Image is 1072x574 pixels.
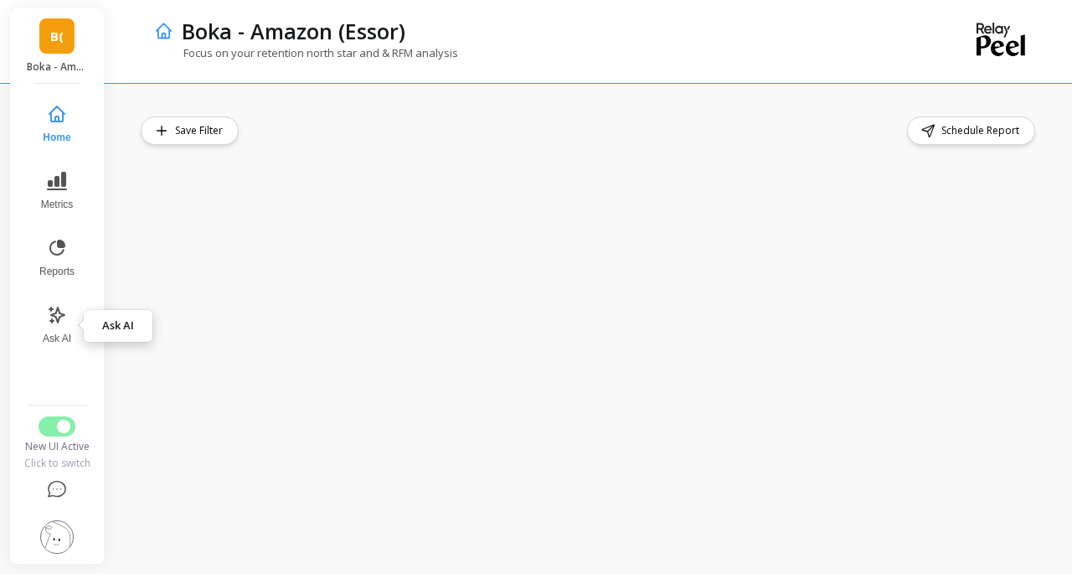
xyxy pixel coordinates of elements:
button: Ask AI [29,295,85,355]
button: Schedule Report [907,116,1035,145]
span: Metrics [41,198,74,211]
button: Home [29,94,85,154]
iframe: Omni Embed [141,158,1038,540]
span: Ask AI [43,332,71,345]
p: Boka - Amazon (Essor) [27,60,88,74]
button: Switch to Legacy UI [39,416,75,437]
button: Help [23,470,91,510]
button: Settings [23,510,91,564]
div: New UI Active [23,440,91,453]
span: B( [50,27,64,46]
div: Click to switch [23,457,91,470]
p: Focus on your retention north star and & RFM analysis [154,45,458,60]
span: Home [43,131,70,144]
button: Metrics [29,161,85,221]
span: Save Filter [175,122,228,139]
button: Save Filter [141,116,239,145]
p: Boka - Amazon (Essor) [182,17,405,45]
img: profile picture [40,520,74,554]
button: Reports [29,228,85,288]
span: Schedule Report [941,122,1024,139]
span: Reports [39,265,75,278]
